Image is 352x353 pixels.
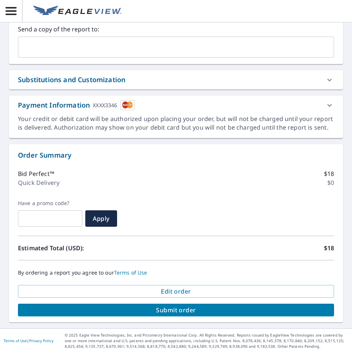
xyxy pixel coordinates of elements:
img: EV Logo [33,6,122,17]
div: XXXX3346 [93,100,117,110]
div: Substitutions and Customization [9,70,343,89]
a: Terms of Use [114,269,147,276]
p: Order Summary [18,150,334,160]
div: Payment Information [18,100,135,110]
p: $0 [327,178,334,187]
p: By ordering a report you agree to our [18,269,334,276]
span: Apply [91,214,111,223]
a: Terms of Use [4,338,27,343]
p: Estimated Total (USD): [18,244,176,253]
label: Have a promo code? [18,200,82,207]
p: $18 [324,244,334,253]
p: Quick Delivery [18,178,59,187]
p: Bid Perfect™ [18,169,54,178]
div: Your credit or debit card will be authorized upon placing your order, but will not be charged unt... [18,115,334,132]
a: Privacy Policy [29,338,53,343]
span: Edit order [24,287,328,295]
p: © 2025 Eagle View Technologies, Inc. and Pictometry International Corp. All Rights Reserved. Repo... [65,332,348,349]
div: Substitutions and Customization [18,75,125,85]
p: | [4,338,53,343]
span: Submit order [24,306,328,314]
button: Edit order [18,285,334,298]
img: cardImage [120,100,135,110]
label: Send a copy of the report to: [18,25,334,34]
button: Submit order [18,304,334,316]
div: Payment InformationXXXX3346cardImage [9,96,343,115]
button: Apply [85,210,117,227]
p: $18 [324,169,334,178]
a: EV Logo [29,1,126,21]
